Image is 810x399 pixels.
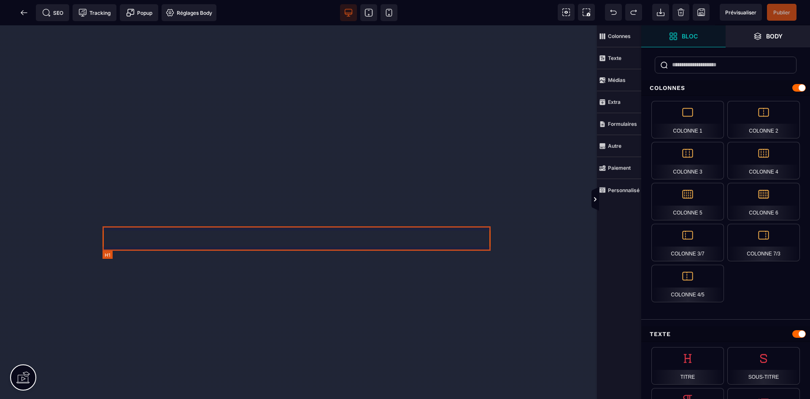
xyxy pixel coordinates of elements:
span: Autre [597,135,641,157]
strong: Body [766,33,783,39]
span: Colonnes [597,25,641,47]
div: Colonne 2 [727,101,800,138]
span: Voir les composants [558,4,575,21]
span: Tracking [78,8,111,17]
span: Personnalisé [597,179,641,201]
div: Sous-titre [727,347,800,385]
span: Réglages Body [166,8,212,17]
span: Voir bureau [340,4,357,21]
span: Retour [16,4,32,21]
strong: Paiement [608,165,631,171]
span: Paiement [597,157,641,179]
strong: Texte [608,55,621,61]
span: Importer [652,4,669,21]
span: Enregistrer le contenu [767,4,796,21]
span: Publier [773,9,790,16]
span: Ouvrir les calques [726,25,810,47]
span: Capture d'écran [578,4,595,21]
span: Formulaires [597,113,641,135]
span: Voir tablette [360,4,377,21]
span: Extra [597,91,641,113]
strong: Bloc [682,33,698,39]
span: Popup [126,8,152,17]
div: Titre [651,347,724,385]
div: Colonne 4/5 [651,265,724,302]
span: SEO [42,8,63,17]
span: Code de suivi [73,4,116,21]
span: Nettoyage [672,4,689,21]
span: Ouvrir les blocs [641,25,726,47]
div: Colonne 5 [651,183,724,220]
div: Colonnes [641,80,810,96]
span: Créer une alerte modale [120,4,158,21]
div: Colonne 7/3 [727,224,800,261]
strong: Médias [608,77,626,83]
span: Texte [597,47,641,69]
div: Colonne 1 [651,101,724,138]
span: Enregistrer [693,4,710,21]
span: Aperçu [720,4,762,21]
strong: Colonnes [608,33,631,39]
span: Favicon [162,4,216,21]
span: Voir mobile [381,4,397,21]
span: Prévisualiser [725,9,756,16]
strong: Formulaires [608,121,637,127]
span: Rétablir [625,4,642,21]
span: Afficher les vues [641,187,650,212]
span: Métadata SEO [36,4,69,21]
span: Défaire [605,4,622,21]
div: Colonne 3 [651,142,724,179]
strong: Extra [608,99,621,105]
div: Texte [641,326,810,342]
div: Colonne 4 [727,142,800,179]
div: Colonne 3/7 [651,224,724,261]
div: Colonne 6 [727,183,800,220]
strong: Autre [608,143,621,149]
strong: Personnalisé [608,187,640,193]
span: Médias [597,69,641,91]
